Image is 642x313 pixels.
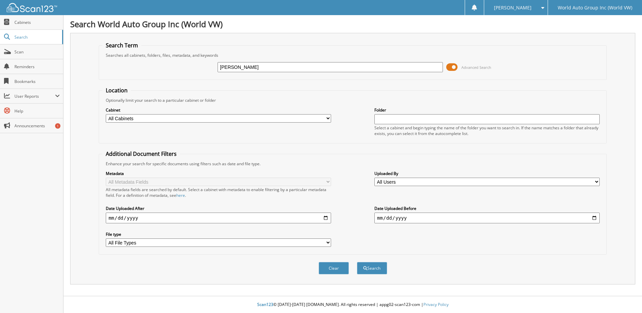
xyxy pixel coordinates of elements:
[374,171,600,176] label: Uploaded By
[319,262,349,274] button: Clear
[102,52,603,58] div: Searches all cabinets, folders, files, metadata, and keywords
[374,125,600,136] div: Select a cabinet and begin typing the name of the folder you want to search in. If the name match...
[7,3,57,12] img: scan123-logo-white.svg
[106,171,331,176] label: Metadata
[357,262,387,274] button: Search
[14,93,55,99] span: User Reports
[55,123,60,129] div: 1
[14,79,60,84] span: Bookmarks
[106,231,331,237] label: File type
[374,206,600,211] label: Date Uploaded Before
[63,297,642,313] div: © [DATE]-[DATE] [DOMAIN_NAME]. All rights reserved | appg02-scan123-com |
[14,108,60,114] span: Help
[257,302,273,307] span: Scan123
[102,161,603,167] div: Enhance your search for specific documents using filters such as date and file type.
[14,19,60,25] span: Cabinets
[176,192,185,198] a: here
[106,206,331,211] label: Date Uploaded After
[14,49,60,55] span: Scan
[461,65,491,70] span: Advanced Search
[374,107,600,113] label: Folder
[423,302,449,307] a: Privacy Policy
[70,18,635,30] h1: Search World Auto Group Inc (World VW)
[106,187,331,198] div: All metadata fields are searched by default. Select a cabinet with metadata to enable filtering b...
[14,34,59,40] span: Search
[608,281,642,313] iframe: Chat Widget
[102,42,141,49] legend: Search Term
[14,64,60,70] span: Reminders
[558,6,632,10] span: World Auto Group Inc (World VW)
[106,213,331,223] input: start
[102,97,603,103] div: Optionally limit your search to a particular cabinet or folder
[102,87,131,94] legend: Location
[106,107,331,113] label: Cabinet
[374,213,600,223] input: end
[494,6,532,10] span: [PERSON_NAME]
[102,150,180,158] legend: Additional Document Filters
[14,123,60,129] span: Announcements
